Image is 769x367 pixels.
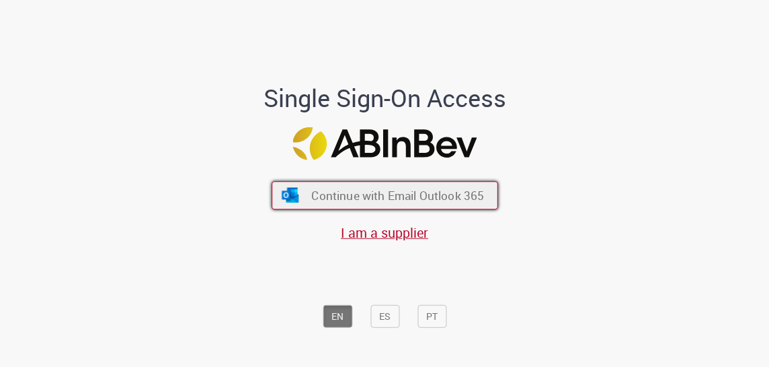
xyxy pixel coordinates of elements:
[292,127,477,160] img: Logo ABInBev
[370,305,399,328] button: ES
[341,224,428,242] a: I am a supplier
[417,305,446,328] button: PT
[232,84,538,111] h1: Single Sign-On Access
[272,181,498,209] button: ícone Azure/Microsoft 360 Continue with Email Outlook 365
[311,188,484,203] span: Continue with Email Outlook 365
[323,305,352,328] button: EN
[280,188,300,203] img: ícone Azure/Microsoft 360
